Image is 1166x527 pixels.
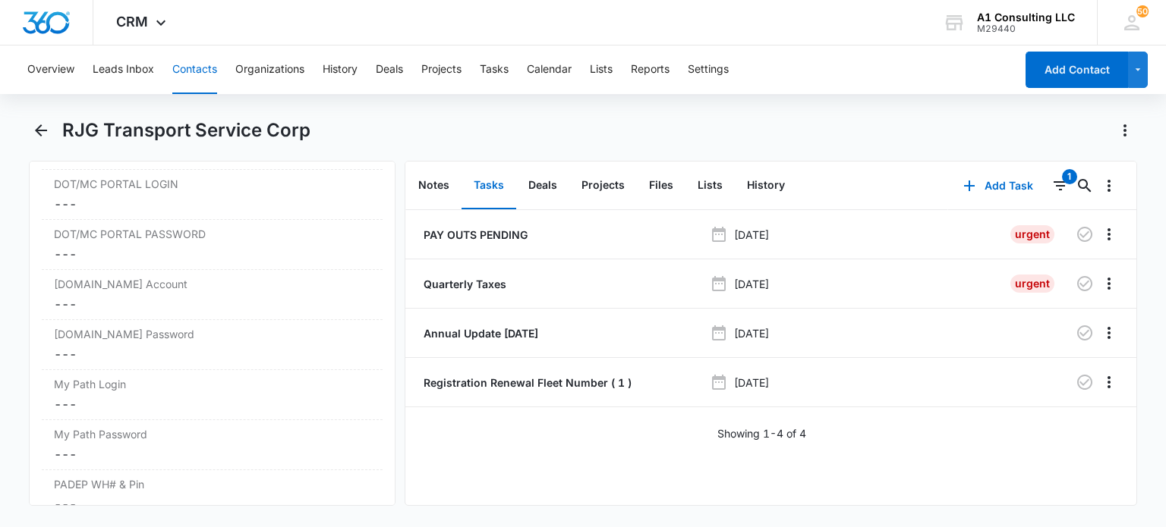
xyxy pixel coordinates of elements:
a: Registration Renewal Fleet Number ( 1 ) [421,375,632,391]
dd: --- [54,345,370,363]
button: Search... [1073,174,1097,198]
label: DOT/MC PORTAL PASSWORD [54,226,370,242]
div: My Path Login--- [42,370,382,420]
a: Quarterly Taxes [421,276,506,292]
label: DOT/MC PORTAL LOGIN [54,176,370,192]
dd: --- [54,445,370,463]
button: History [735,162,797,209]
label: [DOMAIN_NAME] Account [54,276,370,292]
button: Projects [421,45,462,94]
button: Settings [688,45,729,94]
p: [DATE] [734,325,769,341]
button: Projects [569,162,637,209]
a: Annual Update [DATE] [421,325,538,341]
button: Overflow Menu [1097,222,1121,246]
button: Add Contact [1026,52,1128,88]
button: History [323,45,358,94]
div: My Path Password--- [42,420,382,470]
div: PADEP WH# & Pin--- [42,470,382,520]
a: PAY OUTS PENDING [421,227,528,243]
button: Filters [1048,174,1073,198]
button: Contacts [172,45,217,94]
button: Overflow Menu [1097,370,1121,394]
div: account name [977,11,1075,24]
span: CRM [116,14,148,30]
div: DOT/MC PORTAL LOGIN--- [42,170,382,220]
dd: --- [54,495,370,513]
div: notifications count [1136,5,1149,17]
dd: --- [54,195,370,213]
button: Calendar [527,45,572,94]
button: Actions [1113,118,1137,143]
button: Deals [516,162,569,209]
label: My Path Login [54,376,370,392]
p: [DATE] [734,375,769,391]
button: Tasks [480,45,509,94]
button: Add Task [948,168,1048,204]
div: DOT/MC PORTAL PASSWORD--- [42,220,382,270]
div: account id [977,24,1075,34]
button: Deals [376,45,403,94]
h1: RJG Transport Service Corp [62,119,310,142]
dd: --- [54,245,370,263]
div: 1 items [1062,169,1077,184]
button: Overview [27,45,74,94]
button: Reports [631,45,670,94]
div: [DOMAIN_NAME] Password--- [42,320,382,370]
p: Showing 1-4 of 4 [717,425,806,441]
label: PADEP WH# & Pin [54,476,370,492]
button: Leads Inbox [93,45,154,94]
button: Overflow Menu [1097,271,1121,296]
label: [DOMAIN_NAME] Password [54,326,370,342]
div: Urgent [1010,274,1054,293]
dd: --- [54,395,370,413]
label: My Path Password [54,426,370,442]
button: Overflow Menu [1097,174,1121,198]
dd: --- [54,295,370,313]
button: Lists [685,162,735,209]
button: Files [637,162,685,209]
div: [DOMAIN_NAME] Account--- [42,270,382,320]
button: Lists [590,45,613,94]
button: Tasks [462,162,516,209]
button: Back [29,118,52,143]
div: Urgent [1010,225,1054,243]
button: Organizations [235,45,304,94]
p: [DATE] [734,276,769,292]
button: Notes [406,162,462,209]
button: Overflow Menu [1097,321,1121,345]
span: 50 [1136,5,1149,17]
p: [DATE] [734,227,769,243]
